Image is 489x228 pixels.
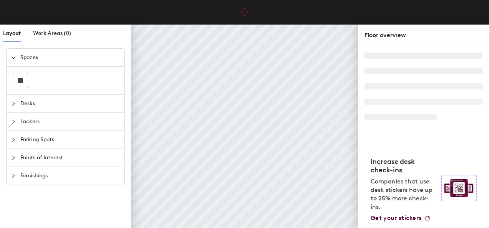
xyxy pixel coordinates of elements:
[20,131,120,149] span: Parking Spots
[371,214,421,221] span: Get your stickers
[371,157,437,174] h4: Increase desk check-ins
[371,177,437,211] p: Companies that use desk stickers have up to 25% more check-ins.
[11,101,16,106] span: collapsed
[20,167,120,185] span: Furnishings
[20,149,120,167] span: Points of Interest
[364,31,483,40] div: Floor overview
[11,173,16,178] span: collapsed
[20,95,120,112] span: Desks
[11,119,16,124] span: collapsed
[11,155,16,160] span: collapsed
[20,49,120,66] span: Spaces
[441,175,477,201] img: Sticker logo
[11,55,16,60] span: expanded
[20,113,120,131] span: Lockers
[33,30,71,36] span: Work Areas (0)
[3,30,21,36] span: Layout
[371,214,431,222] a: Get your stickers
[11,137,16,142] span: collapsed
